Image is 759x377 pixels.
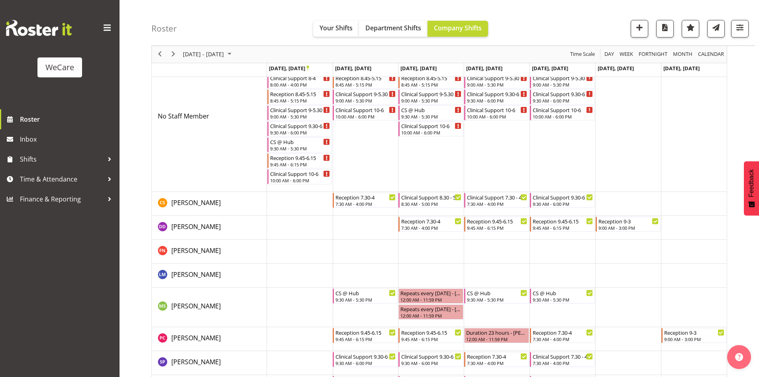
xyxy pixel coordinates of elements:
button: Feedback - Show survey [744,161,759,215]
div: Clinical Support 9.30-6 [270,122,330,130]
button: October 2025 [182,49,235,59]
div: No Staff Member"s event - Clinical Support 10-6 Begin From Friday, October 31, 2025 at 10:00:00 A... [530,105,595,120]
div: Demi Dumitrean"s event - Reception 9.45-6.15 Begin From Friday, October 31, 2025 at 9:45:00 AM GM... [530,217,595,232]
div: No Staff Member"s event - Clinical Support 8-4 Begin From Monday, October 27, 2025 at 8:00:00 AM ... [267,73,332,89]
div: Clinical Support 9-5.30 [335,90,396,98]
div: 9:45 AM - 6:15 PM [401,336,461,342]
td: Catherine Stewart resource [152,192,267,216]
div: No Staff Member"s event - Clinical Support 10-6 Begin From Wednesday, October 29, 2025 at 10:00:0... [398,121,463,136]
div: 9:30 AM - 5:30 PM [401,113,461,120]
div: 7:30 AM - 4:00 PM [533,336,593,342]
div: No Staff Member"s event - Clinical Support 10-6 Begin From Tuesday, October 28, 2025 at 10:00:00 ... [333,105,398,120]
div: No Staff Member"s event - Clinical Support 9.30-6 Begin From Friday, October 31, 2025 at 9:30:00 ... [530,89,595,105]
div: Demi Dumitrean"s event - Reception 9-3 Begin From Saturday, November 1, 2025 at 9:00:00 AM GMT+13... [596,217,661,232]
div: CS @ Hub [533,289,593,297]
div: No Staff Member"s event - Clinical Support 9.30-6 Begin From Thursday, October 30, 2025 at 9:30:0... [464,89,529,105]
button: Add a new shift [631,20,648,38]
a: [PERSON_NAME] [171,222,221,231]
td: Lainie Montgomery resource [152,264,267,288]
div: Clinical Support 9-5.30 [401,90,461,98]
div: Reception 7.30-4 [401,217,461,225]
span: Day [604,49,615,59]
div: 9:00 AM - 5:30 PM [270,113,330,120]
div: 10:00 AM - 6:00 PM [533,113,593,120]
div: Penny Clyne-Moffat"s event - Duration 23 hours - Penny Clyne-Moffat Begin From Thursday, October ... [464,328,529,343]
span: [DATE], [DATE] [466,65,502,72]
span: [DATE], [DATE] [269,65,309,72]
div: Reception 7.30-4 [335,193,396,201]
a: [PERSON_NAME] [171,357,221,367]
div: CS @ Hub [335,289,396,297]
div: Clinical Support 10-6 [335,106,396,114]
div: Reception 8.45-5.15 [270,90,330,98]
button: Filter Shifts [731,20,749,38]
div: Reception 8.45-5.15 [401,74,461,82]
span: Fortnight [638,49,668,59]
div: No Staff Member"s event - Clinical Support 9-5.30 Begin From Monday, October 27, 2025 at 9:00:00 ... [267,105,332,120]
div: 9:00 AM - 3:00 PM [664,336,724,342]
a: [PERSON_NAME] [171,198,221,207]
div: Catherine Stewart"s event - Clinical Support 8.30 - 5 Begin From Wednesday, October 29, 2025 at 8... [398,193,463,208]
td: Mehreen Sardar resource [152,288,267,327]
div: Duration 23 hours - [PERSON_NAME] [466,328,527,336]
div: Penny Clyne-Moffat"s event - Reception 9.45-6.15 Begin From Tuesday, October 28, 2025 at 9:45:00 ... [333,328,398,343]
div: Clinical Support 10-6 [270,170,330,178]
div: 12:00 AM - 11:59 PM [400,296,461,303]
div: previous period [153,46,167,63]
div: Reception 9.45-6.15 [335,328,396,336]
span: Shifts [20,153,104,165]
div: Clinical Support 10-6 [467,106,527,114]
div: 9:30 AM - 5:30 PM [467,296,527,303]
div: Reception 7.30-4 [533,328,593,336]
div: 9:30 AM - 5:30 PM [533,296,593,303]
img: help-xxl-2.png [735,353,743,361]
div: 8:30 AM - 5:00 PM [401,201,461,207]
div: 7:30 AM - 4:00 PM [335,201,396,207]
span: Time & Attendance [20,173,104,185]
a: [PERSON_NAME] [171,246,221,255]
div: 10:00 AM - 6:00 PM [467,113,527,120]
div: Mehreen Sardar"s event - CS @ Hub Begin From Thursday, October 30, 2025 at 9:30:00 AM GMT+13:00 E... [464,288,529,304]
div: Reception 9-3 [664,328,724,336]
div: 9:00 AM - 5:30 PM [467,81,527,88]
span: [PERSON_NAME] [171,270,221,279]
div: No Staff Member"s event - Clinical Support 9-5.30 Begin From Friday, October 31, 2025 at 9:00:00 ... [530,73,595,89]
div: CS @ Hub [401,106,461,114]
div: No Staff Member"s event - Reception 9.45-6.15 Begin From Monday, October 27, 2025 at 9:45:00 AM G... [267,153,332,168]
div: 12:00 AM - 11:59 PM [466,336,527,342]
div: Clinical Support 8.30 - 5 [401,193,461,201]
div: 9:30 AM - 6:00 PM [533,97,593,104]
a: [PERSON_NAME] [171,270,221,279]
div: No Staff Member"s event - Clinical Support 10-6 Begin From Monday, October 27, 2025 at 10:00:00 A... [267,169,332,184]
div: Repeats every [DATE] - [PERSON_NAME] [400,289,461,297]
div: 9:30 AM - 5:30 PM [335,296,396,303]
div: Reception 9.45-6.15 [533,217,593,225]
div: No Staff Member"s event - Clinical Support 9-5.30 Begin From Tuesday, October 28, 2025 at 9:00:00... [333,89,398,105]
div: 10:00 AM - 6:00 PM [401,129,461,136]
span: [DATE], [DATE] [400,65,437,72]
div: Clinical Support 8-4 [270,74,330,82]
div: 9:30 AM - 6:00 PM [533,201,593,207]
div: Sabnam Pun"s event - Clinical Support 9.30-6 Begin From Tuesday, October 28, 2025 at 9:30:00 AM G... [333,352,398,367]
div: 9:00 AM - 3:00 PM [598,225,659,231]
span: Time Scale [569,49,596,59]
div: No Staff Member"s event - Reception 8.45-5.15 Begin From Monday, October 27, 2025 at 8:45:00 AM G... [267,89,332,105]
span: Feedback [748,169,755,197]
td: Penny Clyne-Moffat resource [152,327,267,351]
div: Catherine Stewart"s event - Clinical Support 9.30-6 Begin From Friday, October 31, 2025 at 9:30:0... [530,193,595,208]
div: Clinical Support 9.30-6 [335,352,396,360]
div: 8:45 AM - 5:15 PM [335,81,396,88]
td: No Staff Member resource [152,41,267,192]
span: Your Shifts [320,24,353,32]
span: Company Shifts [434,24,482,32]
div: No Staff Member"s event - Clinical Support 10-6 Begin From Thursday, October 30, 2025 at 10:00:00... [464,105,529,120]
div: 9:30 AM - 6:00 PM [467,97,527,104]
div: 7:30 AM - 4:00 PM [467,360,527,366]
div: Clinical Support 9.30-6 [533,193,593,201]
button: Download a PDF of the roster according to the set date range. [656,20,674,38]
button: Timeline Day [603,49,616,59]
div: Penny Clyne-Moffat"s event - Reception 7.30-4 Begin From Friday, October 31, 2025 at 7:30:00 AM G... [530,328,595,343]
div: Clinical Support 9.30-6 [533,90,593,98]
